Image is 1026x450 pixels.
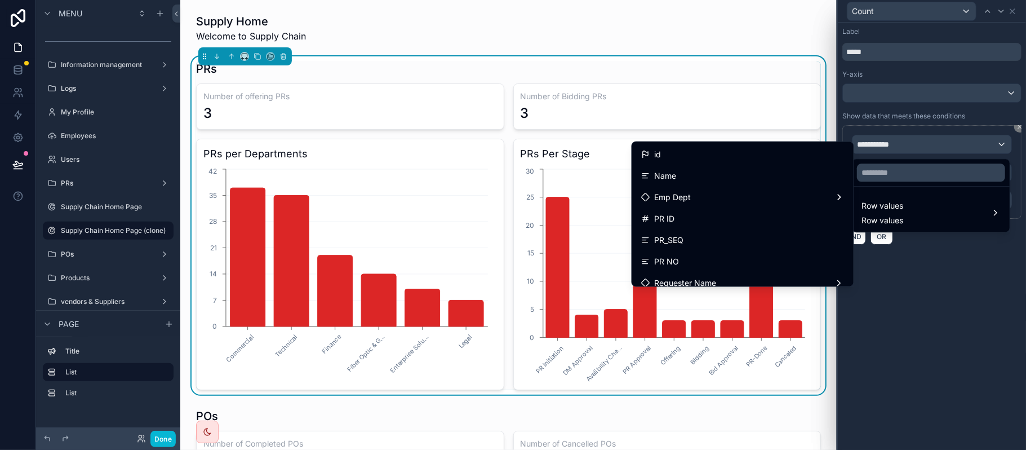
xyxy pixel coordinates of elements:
a: POs [43,245,174,263]
a: Supply Chain Home Page (clone) [43,222,174,240]
text: PR Approval [621,344,652,376]
label: Users [61,155,171,164]
h3: PRs Per Stage [521,146,814,162]
tspan: 14 [210,270,217,278]
span: Row values [861,215,903,226]
tspan: 21 [210,244,217,252]
text: Enterprise Solu... [389,333,430,375]
tspan: 20 [526,221,534,230]
h1: PRs [196,61,217,77]
span: id [655,148,661,161]
text: Offering [659,344,681,367]
label: POs [61,250,156,259]
span: Name [655,169,677,183]
text: Bidding [689,344,710,366]
label: Employees [61,131,171,140]
text: Avalibility Che... [584,344,623,383]
span: PR NO [655,255,679,268]
label: Supply Chain Home Page (clone) [61,226,167,235]
label: PRs [61,179,156,188]
label: vendors & Suppliers [61,297,156,306]
div: 3 [521,104,529,122]
label: Logs [61,84,156,93]
label: Supply Chain Home Page [61,202,171,211]
h3: PRs per Departments [203,146,497,162]
tspan: 0 [530,333,534,342]
div: chart [203,166,497,383]
a: Employees [43,127,174,145]
label: Products [61,273,156,283]
label: List [65,389,169,398]
text: DM Approval [561,344,594,377]
a: Users [43,151,174,169]
text: Legal [457,333,474,350]
tspan: 10 [527,277,534,285]
tspan: 5 [530,305,534,314]
text: Bid Approval [707,344,740,377]
div: scrollable content [36,337,180,413]
a: vendors & Suppliers [43,293,174,311]
tspan: 15 [527,249,534,258]
span: Emp Dept [655,191,691,204]
span: Requester Name [655,276,717,290]
a: Information management [43,56,174,74]
tspan: 30 [526,167,534,175]
text: Finance [321,333,343,356]
div: 3 [203,104,212,122]
tspan: 7 [213,296,217,305]
label: List [65,368,165,377]
tspan: 25 [526,193,534,201]
tspan: 35 [209,191,217,200]
a: Products [43,269,174,287]
label: My Profile [61,108,171,117]
text: Canceled [773,344,798,369]
a: Logs [43,80,174,98]
a: My Profile [43,103,174,121]
tspan: 0 [212,322,217,330]
text: PR Initiation [534,344,565,375]
button: Done [150,431,176,447]
h3: Number of offering PRs [203,91,497,102]
span: Menu [59,8,82,19]
text: PR-Done [744,344,769,368]
span: PR ID [655,212,675,226]
span: PR_SEQ [655,233,684,247]
label: Title [65,347,169,356]
text: Commercial [225,333,255,364]
label: Information management [61,60,156,69]
span: Row values [861,199,903,213]
tspan: 28 [209,217,217,226]
a: Supply Chain Home Page [43,198,174,216]
a: PRs [43,174,174,192]
tspan: 42 [208,167,217,175]
span: Page [59,319,79,330]
text: Fiber Optic & G... [346,333,387,374]
div: chart [521,166,814,383]
text: Technical [273,333,299,359]
h3: Number of Bidding PRs [521,91,814,102]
